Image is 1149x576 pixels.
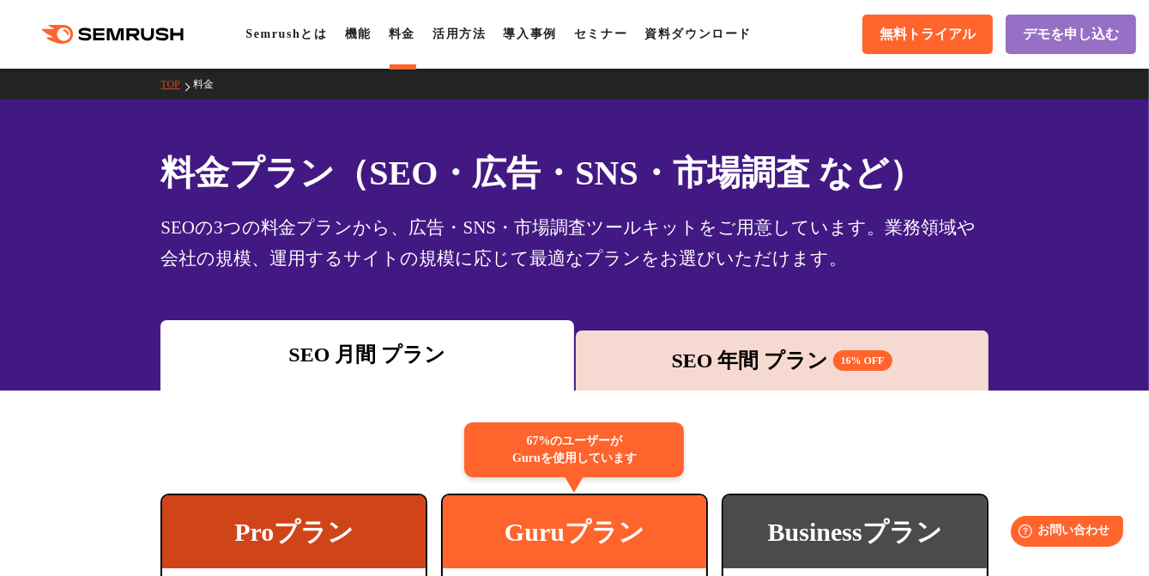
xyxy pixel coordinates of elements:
[723,495,987,568] div: Businessプラン
[833,350,892,371] span: 16% OFF
[193,78,227,90] a: 料金
[574,27,627,40] a: セミナー
[503,27,556,40] a: 導入事例
[644,27,752,40] a: 資料ダウンロード
[443,495,706,568] div: Guruプラン
[389,27,415,40] a: 料金
[169,339,565,370] div: SEO 月間 プラン
[862,15,993,54] a: 無料トライアル
[160,212,988,274] div: SEOの3つの料金プランから、広告・SNS・市場調査ツールキットをご用意しています。業務領域や会社の規模、運用するサイトの規模に応じて最適なプランをお選びいただけます。
[584,345,980,376] div: SEO 年間 プラン
[1006,15,1136,54] a: デモを申し込む
[464,422,684,477] div: 67%のユーザーが Guruを使用しています
[880,26,976,44] span: 無料トライアル
[345,27,372,40] a: 機能
[160,148,988,198] h1: 料金プラン（SEO・広告・SNS・市場調査 など）
[432,27,486,40] a: 活用方法
[996,509,1130,557] iframe: Help widget launcher
[245,27,327,40] a: Semrushとは
[1023,26,1119,44] span: デモを申し込む
[160,78,192,90] a: TOP
[162,495,426,568] div: Proプラン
